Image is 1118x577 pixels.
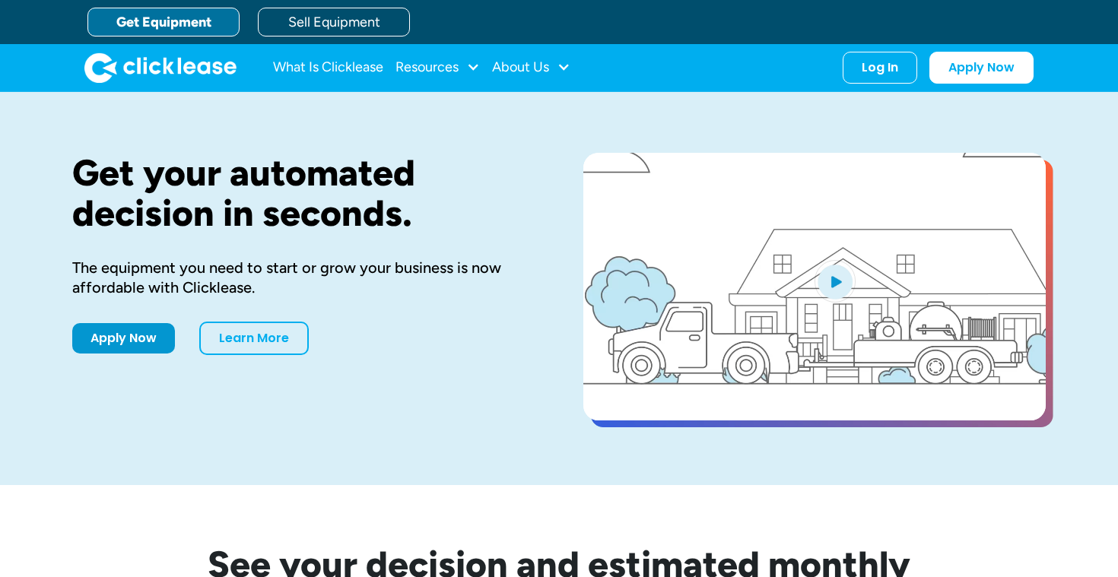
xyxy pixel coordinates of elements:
[395,52,480,83] div: Resources
[258,8,410,36] a: Sell Equipment
[72,153,535,233] h1: Get your automated decision in seconds.
[72,258,535,297] div: The equipment you need to start or grow your business is now affordable with Clicklease.
[87,8,240,36] a: Get Equipment
[862,60,898,75] div: Log In
[84,52,237,83] a: home
[929,52,1034,84] a: Apply Now
[199,322,309,355] a: Learn More
[72,323,175,353] a: Apply Now
[492,52,570,83] div: About Us
[815,260,856,303] img: Blue play button logo on a light blue circular background
[84,52,237,83] img: Clicklease logo
[273,52,383,83] a: What Is Clicklease
[583,153,1046,420] a: open lightbox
